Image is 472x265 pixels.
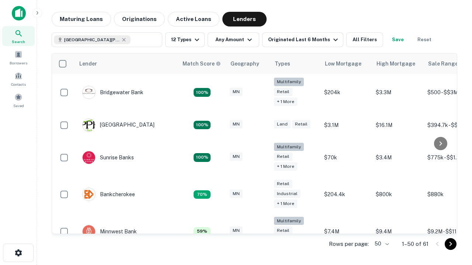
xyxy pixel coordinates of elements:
div: Multifamily [274,143,304,151]
button: Save your search to get updates of matches that match your search criteria. [386,32,410,47]
div: MN [230,152,243,161]
div: Retail [292,120,310,128]
div: [GEOGRAPHIC_DATA] [82,119,155,132]
button: Active Loans [168,12,219,26]
div: 50 [372,239,390,249]
td: $7.4M [320,213,372,250]
th: High Mortgage [372,53,424,74]
div: + 1 more [274,162,297,171]
div: Matching Properties: 7, hasApolloMatch: undefined [194,190,211,199]
div: Multifamily [274,78,304,86]
td: $9.4M [372,213,424,250]
button: 12 Types [165,32,205,47]
div: MN [230,190,243,198]
div: + 1 more [274,98,297,106]
div: Bridgewater Bank [82,86,143,99]
th: Capitalize uses an advanced AI algorithm to match your search with the best lender. The match sco... [178,53,226,74]
div: MN [230,120,243,128]
div: MN [230,226,243,235]
div: Lender [79,59,97,68]
div: MN [230,88,243,96]
td: $204.4k [320,176,372,213]
div: Bankcherokee [82,188,135,201]
div: Retail [274,88,292,96]
h6: Match Score [183,60,219,68]
img: capitalize-icon.png [12,6,26,21]
div: Matching Properties: 10, hasApolloMatch: undefined [194,121,211,130]
td: $800k [372,176,424,213]
div: High Mortgage [376,59,415,68]
button: Originations [114,12,165,26]
th: Lender [75,53,178,74]
th: Low Mortgage [320,53,372,74]
img: picture [83,86,95,99]
div: Industrial [274,190,301,198]
div: Low Mortgage [325,59,361,68]
button: Go to next page [445,238,457,250]
div: Sale Range [428,59,458,68]
div: Land [274,120,291,128]
div: Originated Last 6 Months [268,35,340,44]
span: [GEOGRAPHIC_DATA][PERSON_NAME], [GEOGRAPHIC_DATA], [GEOGRAPHIC_DATA] [64,36,119,43]
p: Rows per page: [329,240,369,248]
div: Retail [274,180,292,188]
img: picture [83,188,95,201]
img: picture [83,151,95,164]
button: Reset [413,32,436,47]
iframe: Chat Widget [435,183,472,218]
td: $16.1M [372,111,424,139]
span: Saved [13,103,24,109]
div: Minnwest Bank [82,225,137,238]
span: Search [12,39,25,45]
span: Contacts [11,81,26,87]
div: Types [275,59,290,68]
a: Borrowers [2,47,35,67]
button: All Filters [346,32,383,47]
div: Matching Properties: 15, hasApolloMatch: undefined [194,153,211,162]
th: Types [270,53,320,74]
a: Search [2,26,35,46]
button: Any Amount [208,32,259,47]
div: + 1 more [274,199,297,208]
td: $204k [320,74,372,111]
p: 1–50 of 61 [402,240,428,248]
div: Matching Properties: 18, hasApolloMatch: undefined [194,88,211,97]
button: Lenders [222,12,267,26]
th: Geography [226,53,270,74]
div: Capitalize uses an advanced AI algorithm to match your search with the best lender. The match sco... [183,60,221,68]
button: Maturing Loans [52,12,111,26]
img: picture [83,119,95,131]
td: $70k [320,139,372,176]
td: $3.4M [372,139,424,176]
div: Multifamily [274,217,304,225]
div: Sunrise Banks [82,151,134,164]
span: Borrowers [10,60,27,66]
div: Geography [230,59,259,68]
div: Matching Properties: 6, hasApolloMatch: undefined [194,227,211,236]
a: Saved [2,90,35,110]
td: $3.1M [320,111,372,139]
div: Retail [274,226,292,235]
button: Originated Last 6 Months [262,32,343,47]
a: Contacts [2,69,35,89]
div: Retail [274,152,292,161]
td: $3.3M [372,74,424,111]
img: picture [83,225,95,238]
